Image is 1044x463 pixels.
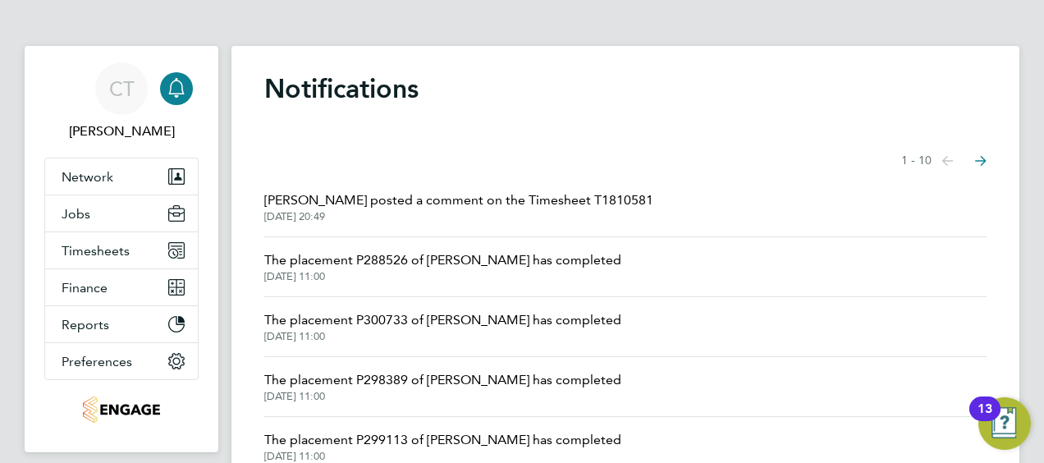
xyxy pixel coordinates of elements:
a: The placement P300733 of [PERSON_NAME] has completed[DATE] 11:00 [264,310,621,343]
span: [DATE] 11:00 [264,270,621,283]
h1: Notifications [264,72,987,105]
span: The placement P298389 of [PERSON_NAME] has completed [264,370,621,390]
span: Timesheets [62,243,130,259]
span: Finance [62,280,108,296]
a: Go to home page [44,397,199,423]
button: Reports [45,306,198,342]
span: Reports [62,317,109,332]
a: [PERSON_NAME] posted a comment on the Timesheet T1810581[DATE] 20:49 [264,190,653,223]
span: [DATE] 11:00 [264,330,621,343]
span: [DATE] 11:00 [264,450,621,463]
button: Preferences [45,343,198,379]
span: Jobs [62,206,90,222]
span: The placement P299113 of [PERSON_NAME] has completed [264,430,621,450]
span: Chloe Taquin [44,121,199,141]
img: thornbaker-logo-retina.png [83,397,159,423]
button: Network [45,158,198,195]
div: 13 [978,409,992,430]
a: The placement P299113 of [PERSON_NAME] has completed[DATE] 11:00 [264,430,621,463]
button: Finance [45,269,198,305]
a: The placement P298389 of [PERSON_NAME] has completed[DATE] 11:00 [264,370,621,403]
span: Preferences [62,354,132,369]
a: The placement P288526 of [PERSON_NAME] has completed[DATE] 11:00 [264,250,621,283]
nav: Select page of notifications list [901,144,987,177]
a: CT[PERSON_NAME] [44,62,199,141]
span: The placement P288526 of [PERSON_NAME] has completed [264,250,621,270]
span: The placement P300733 of [PERSON_NAME] has completed [264,310,621,330]
button: Timesheets [45,232,198,268]
span: [DATE] 11:00 [264,390,621,403]
nav: Main navigation [25,46,218,452]
button: Jobs [45,195,198,231]
span: [PERSON_NAME] posted a comment on the Timesheet T1810581 [264,190,653,210]
span: 1 - 10 [901,153,932,169]
span: Network [62,169,113,185]
span: [DATE] 20:49 [264,210,653,223]
span: CT [109,78,135,99]
button: Open Resource Center, 13 new notifications [978,397,1031,450]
